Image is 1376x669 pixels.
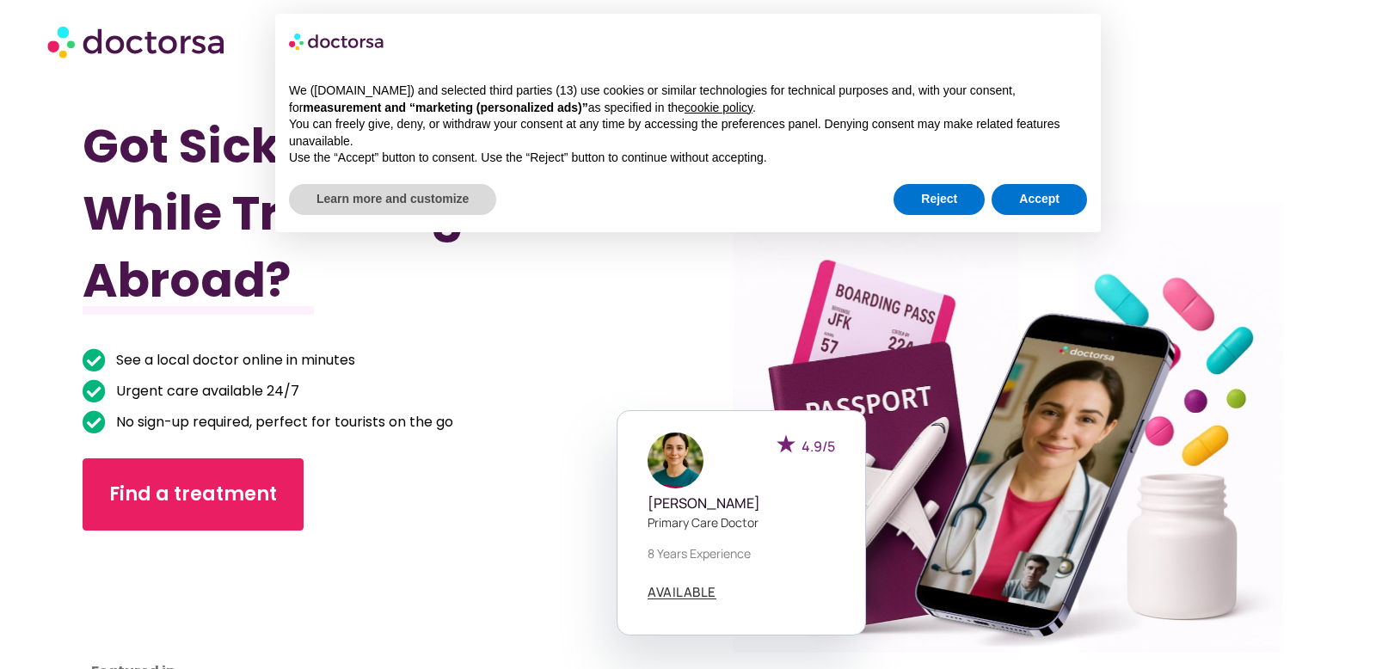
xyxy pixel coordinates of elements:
[648,544,835,562] p: 8 years experience
[648,586,716,598] span: AVAILABLE
[648,513,835,531] p: Primary care doctor
[289,83,1087,116] p: We ([DOMAIN_NAME]) and selected third parties (13) use cookies or similar technologies for techni...
[289,184,496,215] button: Learn more and customize
[112,348,355,372] span: See a local doctor online in minutes
[289,28,385,55] img: logo
[894,184,985,215] button: Reject
[648,586,716,599] a: AVAILABLE
[992,184,1087,215] button: Accept
[83,113,597,314] h1: Got Sick While Traveling Abroad?
[109,481,277,508] span: Find a treatment
[289,116,1087,150] p: You can freely give, deny, or withdraw your consent at any time by accessing the preferences pane...
[303,101,587,114] strong: measurement and “marketing (personalized ads)”
[83,458,304,531] a: Find a treatment
[289,150,1087,167] p: Use the “Accept” button to consent. Use the “Reject” button to continue without accepting.
[685,101,752,114] a: cookie policy
[648,495,835,512] h5: [PERSON_NAME]
[112,410,453,434] span: No sign-up required, perfect for tourists on the go
[112,379,299,403] span: Urgent care available 24/7
[802,437,835,456] span: 4.9/5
